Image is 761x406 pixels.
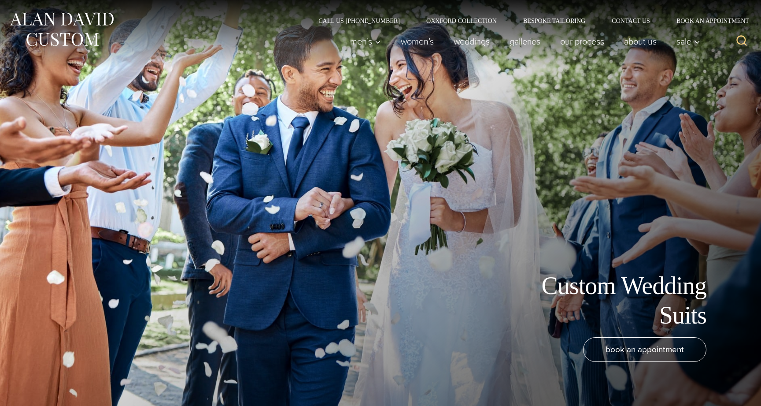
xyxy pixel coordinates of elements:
a: About Us [614,33,667,50]
a: Book an Appointment [663,18,752,24]
a: Oxxford Collection [413,18,510,24]
span: Sale [676,37,700,46]
button: View Search Form [731,31,752,52]
nav: Secondary Navigation [305,18,752,24]
a: Contact Us [598,18,663,24]
img: Alan David Custom [9,10,115,49]
h1: Custom Wedding Suits [508,271,706,330]
a: book an appointment [583,337,706,362]
a: Women’s [391,33,444,50]
nav: Primary Navigation [340,33,705,50]
span: book an appointment [606,343,684,356]
a: Call Us [PHONE_NUMBER] [305,18,413,24]
a: Galleries [500,33,550,50]
a: weddings [444,33,500,50]
a: Our Process [550,33,614,50]
span: Men’s [350,37,381,46]
a: Bespoke Tailoring [510,18,598,24]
